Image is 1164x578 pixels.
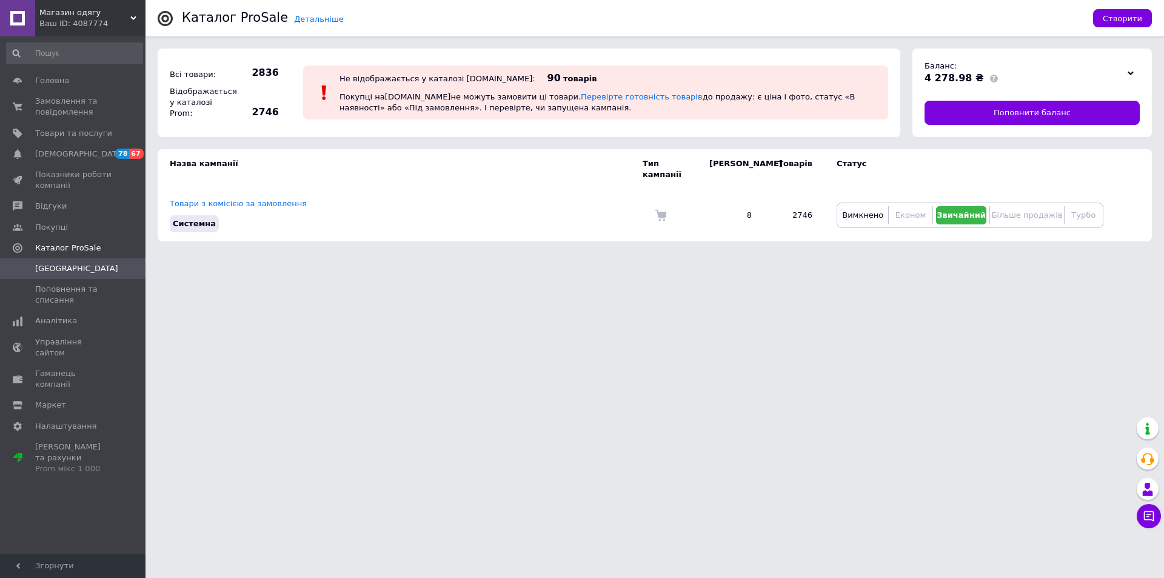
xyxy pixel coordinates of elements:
[581,92,703,101] a: Перевірте готовність товарів
[994,107,1071,118] span: Поповнити баланс
[547,72,561,84] span: 90
[236,106,279,119] span: 2746
[35,315,77,326] span: Аналітика
[129,149,143,159] span: 67
[1137,504,1161,528] button: Чат з покупцем
[6,42,143,64] input: Пошук
[1068,206,1100,224] button: Турбо
[35,442,112,475] span: [PERSON_NAME] та рахунки
[35,75,69,86] span: Головна
[1103,14,1142,23] span: Створити
[182,12,288,24] div: Каталог ProSale
[840,206,885,224] button: Вимкнено
[39,7,130,18] span: Магазин одягу
[35,463,112,474] div: Prom мікс 1 000
[764,149,824,189] td: Товарів
[35,222,68,233] span: Покупці
[236,66,279,79] span: 2836
[1071,210,1095,220] span: Турбо
[158,149,643,189] td: Назва кампанії
[936,206,987,224] button: Звичайний
[315,84,333,102] img: :exclamation:
[697,149,764,189] td: [PERSON_NAME]
[35,96,112,118] span: Замовлення та повідомлення
[35,128,112,139] span: Товари та послуги
[925,101,1140,125] a: Поповнити баланс
[294,15,344,24] a: Детальніше
[993,206,1060,224] button: Більше продажів
[167,66,233,83] div: Всі товари:
[35,149,125,160] span: [DEMOGRAPHIC_DATA]
[697,189,764,241] td: 8
[35,368,112,390] span: Гаманець компанії
[764,189,824,241] td: 2746
[655,209,667,221] img: Комісія за замовлення
[167,83,233,123] div: Відображається у каталозі Prom:
[892,206,929,224] button: Економ
[925,61,957,70] span: Баланс:
[115,149,129,159] span: 78
[39,18,145,29] div: Ваш ID: 4087774
[563,74,597,83] span: товарів
[824,149,1103,189] td: Статус
[35,284,112,306] span: Поповнення та списання
[925,72,984,84] span: 4 278.98 ₴
[35,201,67,212] span: Відгуки
[991,210,1062,220] span: Більше продажів
[842,210,883,220] span: Вимкнено
[35,421,97,432] span: Налаштування
[173,219,216,228] span: Системна
[170,199,307,208] a: Товари з комісією за замовлення
[339,74,535,83] div: Не відображається у каталозі [DOMAIN_NAME]:
[35,169,112,191] span: Показники роботи компанії
[35,263,118,274] span: [GEOGRAPHIC_DATA]
[643,149,697,189] td: Тип кампанії
[339,92,855,112] span: Покупці на [DOMAIN_NAME] не можуть замовити ці товари. до продажу: є ціна і фото, статус «В наявн...
[1093,9,1152,27] button: Створити
[895,210,926,220] span: Економ
[35,243,101,254] span: Каталог ProSale
[35,337,112,358] span: Управління сайтом
[937,210,986,220] span: Звичайний
[35,400,66,411] span: Маркет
